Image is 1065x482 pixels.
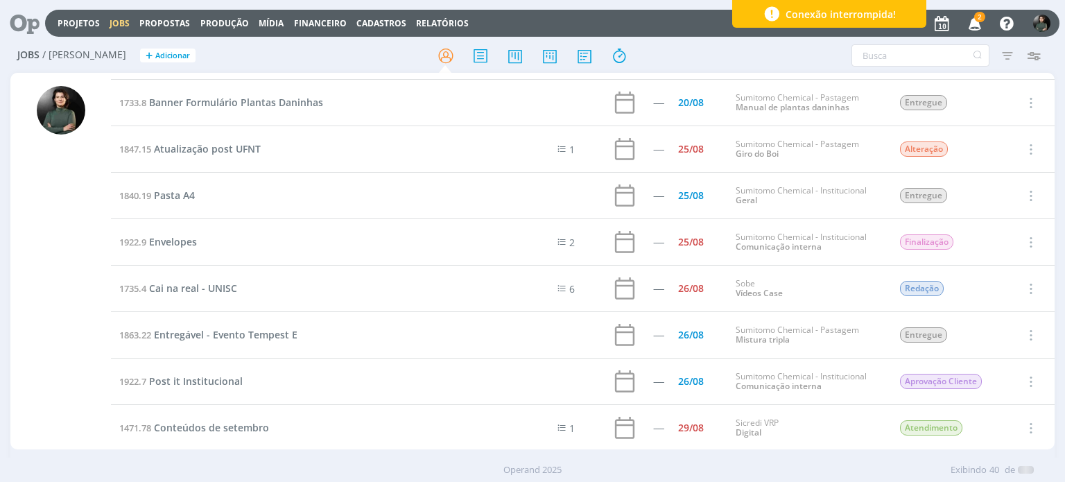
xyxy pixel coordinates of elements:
[989,463,999,477] span: 40
[17,49,40,61] span: Jobs
[154,189,195,202] span: Pasta A4
[653,144,664,154] div: -----
[149,282,237,295] span: Cai na real - UNISC
[119,375,243,388] a: 1922.7Post it Institucional
[960,11,988,36] button: 2
[653,98,664,107] div: -----
[58,17,100,29] a: Projetos
[678,330,704,340] div: 26/08
[736,194,757,206] a: Geral
[900,234,953,250] span: Finalização
[900,188,947,203] span: Entregue
[736,232,878,252] div: Sumitomo Chemical - Institucional
[900,281,944,296] span: Redação
[352,18,410,29] button: Cadastros
[294,17,347,29] a: Financeiro
[736,372,878,392] div: Sumitomo Chemical - Institucional
[736,93,878,113] div: Sumitomo Chemical - Pastagem
[569,422,575,435] span: 1
[736,418,878,438] div: Sicredi VRP
[37,86,85,135] img: M
[290,18,351,29] button: Financeiro
[678,237,704,247] div: 25/08
[110,17,130,29] a: Jobs
[119,142,261,155] a: 1847.15Atualização post UFNT
[900,95,947,110] span: Entregue
[200,17,249,29] a: Produção
[736,148,779,160] a: Giro do Boi
[736,186,878,206] div: Sumitomo Chemical - Institucional
[149,375,243,388] span: Post it Institucional
[119,143,151,155] span: 1847.15
[259,17,284,29] a: Mídia
[786,7,896,21] span: Conexão interrompida!
[653,377,664,386] div: -----
[119,189,151,202] span: 1840.19
[653,423,664,433] div: -----
[569,236,575,249] span: 2
[146,49,153,63] span: +
[569,282,575,295] span: 6
[736,325,878,345] div: Sumitomo Chemical - Pastagem
[119,96,146,109] span: 1733.8
[653,191,664,200] div: -----
[356,17,406,29] span: Cadastros
[119,329,151,341] span: 1863.22
[119,189,195,202] a: 1840.19Pasta A4
[736,380,822,392] a: Comunicação interna
[139,17,190,29] span: Propostas
[140,49,196,63] button: +Adicionar
[1033,15,1050,32] img: M
[900,141,948,157] span: Alteração
[653,284,664,293] div: -----
[119,422,151,434] span: 1471.78
[42,49,126,61] span: / [PERSON_NAME]
[154,328,297,341] span: Entregável - Evento Tempest E
[951,463,987,477] span: Exibindo
[678,284,704,293] div: 26/08
[900,374,982,389] span: Aprovação Cliente
[678,377,704,386] div: 26/08
[1032,11,1051,35] button: M
[155,51,190,60] span: Adicionar
[736,287,783,299] a: Vídeos Case
[1005,463,1015,477] span: de
[119,328,297,341] a: 1863.22Entregável - Evento Tempest E
[653,237,664,247] div: -----
[736,427,761,438] a: Digital
[736,139,878,160] div: Sumitomo Chemical - Pastagem
[653,330,664,340] div: -----
[254,18,288,29] button: Mídia
[119,96,323,109] a: 1733.8Banner Formulário Plantas Daninhas
[53,18,104,29] button: Projetos
[154,142,261,155] span: Atualização post UFNT
[736,279,878,299] div: Sobe
[119,375,146,388] span: 1922.7
[974,12,985,22] span: 2
[196,18,253,29] button: Produção
[135,18,194,29] button: Propostas
[851,44,989,67] input: Busca
[119,282,237,295] a: 1735.4Cai na real - UNISC
[149,96,323,109] span: Banner Formulário Plantas Daninhas
[119,236,146,248] span: 1922.9
[736,241,822,252] a: Comunicação interna
[416,17,469,29] a: Relatórios
[678,423,704,433] div: 29/08
[412,18,473,29] button: Relatórios
[119,235,197,248] a: 1922.9Envelopes
[119,282,146,295] span: 1735.4
[900,420,962,436] span: Atendimento
[736,101,849,113] a: Manual de plantas daninhas
[149,235,197,248] span: Envelopes
[154,421,269,434] span: Conteúdos de setembro
[900,327,947,343] span: Entregue
[678,144,704,154] div: 25/08
[678,98,704,107] div: 20/08
[678,191,704,200] div: 25/08
[119,421,269,434] a: 1471.78Conteúdos de setembro
[736,334,790,345] a: Mistura tripla
[105,18,134,29] button: Jobs
[569,143,575,156] span: 1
